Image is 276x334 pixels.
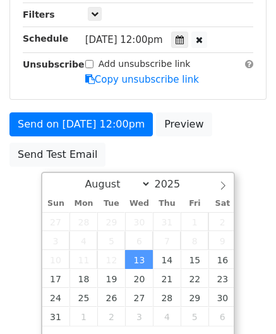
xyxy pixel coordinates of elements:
a: Send Test Email [9,143,105,167]
span: Sun [42,200,70,208]
span: August 26, 2025 [97,288,125,307]
span: July 30, 2025 [125,212,153,231]
a: Send on [DATE] 12:00pm [9,112,153,136]
strong: Unsubscribe [23,59,85,69]
a: Copy unsubscribe link [85,74,199,85]
span: September 1, 2025 [69,307,97,326]
span: August 15, 2025 [181,250,208,269]
span: [DATE] 12:00pm [85,34,163,45]
span: August 22, 2025 [181,269,208,288]
span: August 3, 2025 [42,231,70,250]
span: Tue [97,200,125,208]
span: August 28, 2025 [153,288,181,307]
span: August 4, 2025 [69,231,97,250]
span: August 27, 2025 [125,288,153,307]
input: Year [151,178,196,190]
a: Preview [156,112,212,136]
span: September 4, 2025 [153,307,181,326]
span: August 20, 2025 [125,269,153,288]
span: August 16, 2025 [208,250,236,269]
span: August 18, 2025 [69,269,97,288]
span: Thu [153,200,181,208]
iframe: Chat Widget [213,273,276,334]
span: July 27, 2025 [42,212,70,231]
span: August 29, 2025 [181,288,208,307]
span: August 6, 2025 [125,231,153,250]
span: August 2, 2025 [208,212,236,231]
span: August 19, 2025 [97,269,125,288]
span: August 1, 2025 [181,212,208,231]
span: August 17, 2025 [42,269,70,288]
span: Wed [125,200,153,208]
span: August 21, 2025 [153,269,181,288]
span: August 8, 2025 [181,231,208,250]
span: August 11, 2025 [69,250,97,269]
strong: Filters [23,9,55,20]
span: July 29, 2025 [97,212,125,231]
label: Add unsubscribe link [99,57,191,71]
span: August 5, 2025 [97,231,125,250]
span: August 9, 2025 [208,231,236,250]
span: August 30, 2025 [208,288,236,307]
span: August 12, 2025 [97,250,125,269]
span: July 28, 2025 [69,212,97,231]
span: August 13, 2025 [125,250,153,269]
span: September 6, 2025 [208,307,236,326]
span: July 31, 2025 [153,212,181,231]
span: September 3, 2025 [125,307,153,326]
span: August 31, 2025 [42,307,70,326]
span: August 10, 2025 [42,250,70,269]
strong: Schedule [23,33,68,44]
span: Sat [208,200,236,208]
span: August 25, 2025 [69,288,97,307]
span: August 14, 2025 [153,250,181,269]
span: September 2, 2025 [97,307,125,326]
span: Fri [181,200,208,208]
span: August 24, 2025 [42,288,70,307]
span: Mon [69,200,97,208]
span: September 5, 2025 [181,307,208,326]
span: August 7, 2025 [153,231,181,250]
span: August 23, 2025 [208,269,236,288]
